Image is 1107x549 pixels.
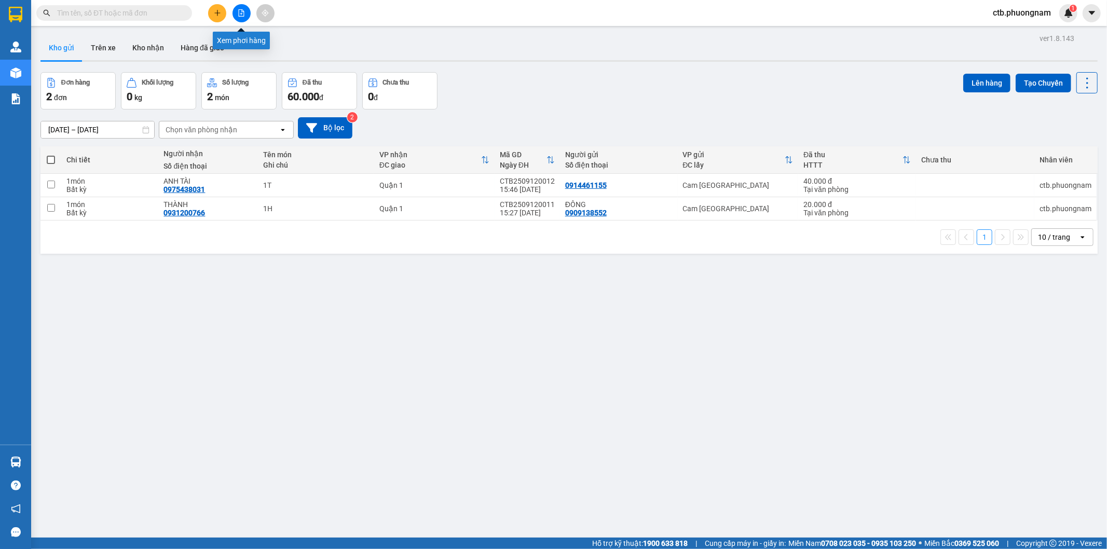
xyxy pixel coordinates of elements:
[803,200,911,209] div: 20.000 đ
[683,181,794,189] div: Cam [GEOGRAPHIC_DATA]
[985,6,1059,19] span: ctb.phuongnam
[87,49,143,62] li: (c) 2017
[66,185,153,194] div: Bất kỳ
[87,39,143,48] b: [DOMAIN_NAME]
[592,538,688,549] span: Hỗ trợ kỹ thuật:
[1040,181,1091,189] div: ctb.phuongnam
[565,209,607,217] div: 0909138552
[43,9,50,17] span: search
[13,67,57,134] b: Phương Nam Express
[238,9,245,17] span: file-add
[500,161,546,169] div: Ngày ĐH
[683,150,785,159] div: VP gửi
[683,161,785,169] div: ĐC lấy
[565,200,673,209] div: ĐÔNG
[500,150,546,159] div: Mã GD
[263,204,369,213] div: 1H
[678,146,799,174] th: Toggle SortBy
[11,481,21,490] span: question-circle
[263,150,369,159] div: Tên món
[347,112,358,122] sup: 2
[172,35,233,60] button: Hàng đã giao
[66,177,153,185] div: 1 món
[142,79,173,86] div: Khối lượng
[643,539,688,547] strong: 1900 633 818
[368,90,374,103] span: 0
[374,146,495,174] th: Toggle SortBy
[1038,232,1070,242] div: 10 / trang
[1064,8,1073,18] img: icon-new-feature
[61,79,90,86] div: Đơn hàng
[1083,4,1101,22] button: caret-down
[11,504,21,514] span: notification
[500,200,555,209] div: CTB2509120011
[383,79,409,86] div: Chưa thu
[222,79,249,86] div: Số lượng
[379,161,481,169] div: ĐC giao
[279,126,287,134] svg: open
[201,72,277,109] button: Số lượng2món
[374,93,378,102] span: đ
[500,177,555,185] div: CTB2509120012
[10,457,21,468] img: warehouse-icon
[495,146,560,174] th: Toggle SortBy
[40,35,83,60] button: Kho gửi
[1078,233,1087,241] svg: open
[924,538,999,549] span: Miền Bắc
[319,93,323,102] span: đ
[263,161,369,169] div: Ghi chú
[798,146,916,174] th: Toggle SortBy
[54,93,67,102] span: đơn
[919,541,922,545] span: ⚪️
[83,35,124,60] button: Trên xe
[803,177,911,185] div: 40.000 đ
[695,538,697,549] span: |
[121,72,196,109] button: Khối lượng0kg
[803,161,903,169] div: HTTT
[163,149,252,158] div: Người nhận
[298,117,352,139] button: Bộ lọc
[1071,5,1075,12] span: 1
[124,35,172,60] button: Kho nhận
[134,93,142,102] span: kg
[1087,8,1097,18] span: caret-down
[213,32,270,49] div: Xem phơi hàng
[10,42,21,52] img: warehouse-icon
[10,67,21,78] img: warehouse-icon
[1040,156,1091,164] div: Nhân viên
[803,209,911,217] div: Tại văn phòng
[11,527,21,537] span: message
[803,185,911,194] div: Tại văn phòng
[46,90,52,103] span: 2
[788,538,916,549] span: Miền Nam
[163,185,205,194] div: 0975438031
[803,150,903,159] div: Đã thu
[954,539,999,547] strong: 0369 525 060
[127,90,132,103] span: 0
[163,209,205,217] div: 0931200766
[41,121,154,138] input: Select a date range.
[1040,204,1091,213] div: ctb.phuongnam
[282,72,357,109] button: Đã thu60.000đ
[163,200,252,209] div: THÀNH
[1040,33,1074,44] div: ver 1.8.143
[379,150,481,159] div: VP nhận
[921,156,1029,164] div: Chưa thu
[57,7,180,19] input: Tìm tên, số ĐT hoặc mã đơn
[208,4,226,22] button: plus
[64,15,103,64] b: Gửi khách hàng
[565,150,673,159] div: Người gửi
[40,72,116,109] button: Đơn hàng2đơn
[288,90,319,103] span: 60.000
[500,209,555,217] div: 15:27 [DATE]
[263,181,369,189] div: 1T
[379,204,489,213] div: Quận 1
[163,177,252,185] div: ANH TÀI
[66,209,153,217] div: Bất kỳ
[705,538,786,549] span: Cung cấp máy in - giấy in:
[207,90,213,103] span: 2
[66,200,153,209] div: 1 món
[66,156,153,164] div: Chi tiết
[233,4,251,22] button: file-add
[565,161,673,169] div: Số điện thoại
